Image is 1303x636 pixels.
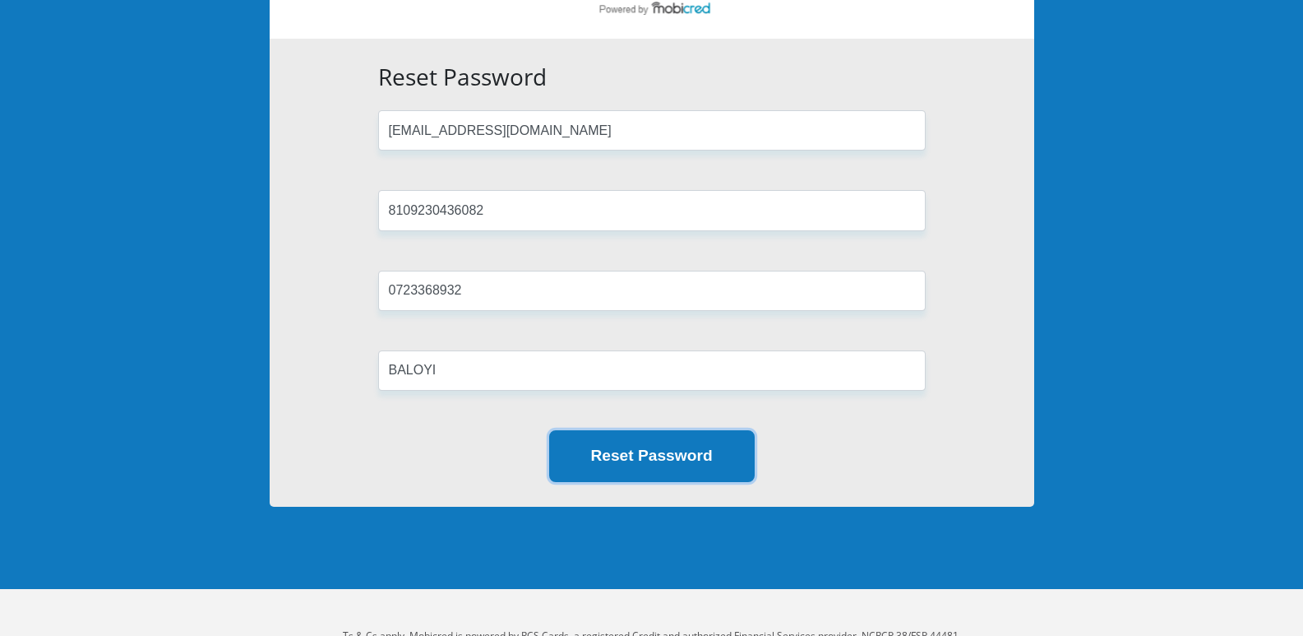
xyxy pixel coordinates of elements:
input: Email [378,110,926,151]
input: Cellphone Number [378,271,926,311]
input: ID Number [378,190,926,230]
h3: Reset Password [378,63,926,91]
button: Reset Password [549,430,755,482]
input: Surname [378,350,926,391]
